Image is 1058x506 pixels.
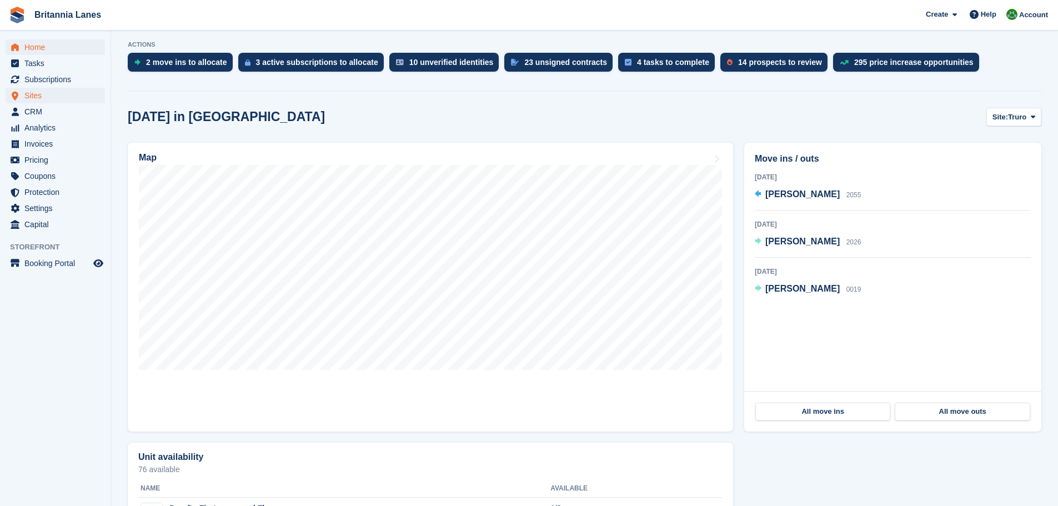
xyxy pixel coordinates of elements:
[245,59,250,66] img: active_subscription_to_allocate_icon-d502201f5373d7db506a760aba3b589e785aa758c864c3986d89f69b8ff3...
[128,41,1041,48] p: ACTIONS
[550,480,656,498] th: Available
[738,58,822,67] div: 14 prospects to review
[727,59,733,66] img: prospect-51fa495bee0391a8d652442698ab0144808aea92771e9ea1ae160a38d050c398.svg
[840,60,849,65] img: price_increase_opportunities-93ffe204e8149a01c8c9dc8f82e8f89637d9d84a8eef4429ea346261dce0b2c0.svg
[755,172,1031,182] div: [DATE]
[986,108,1041,126] button: Site: Truro
[409,58,494,67] div: 10 unverified identities
[6,120,105,136] a: menu
[24,56,91,71] span: Tasks
[625,59,631,66] img: task-75834270c22a3079a89374b754ae025e5fb1db73e45f91037f5363f120a921f8.svg
[6,152,105,168] a: menu
[720,53,833,77] a: 14 prospects to review
[138,465,723,473] p: 76 available
[24,255,91,271] span: Booking Portal
[755,152,1031,166] h2: Move ins / outs
[24,72,91,87] span: Subscriptions
[30,6,106,24] a: Britannia Lanes
[1006,9,1017,20] img: Matt Lane
[1008,112,1026,123] span: Truro
[755,235,861,249] a: [PERSON_NAME] 2026
[755,219,1031,229] div: [DATE]
[24,88,91,103] span: Sites
[138,452,203,462] h2: Unit availability
[24,39,91,55] span: Home
[128,109,325,124] h2: [DATE] in [GEOGRAPHIC_DATA]
[926,9,948,20] span: Create
[846,238,861,246] span: 2026
[24,152,91,168] span: Pricing
[134,59,141,66] img: move_ins_to_allocate_icon-fdf77a2bb77ea45bf5b3d319d69a93e2d87916cf1d5bf7949dd705db3b84f3ca.svg
[24,168,91,184] span: Coupons
[504,53,618,77] a: 23 unsigned contracts
[1019,9,1048,21] span: Account
[755,188,861,202] a: [PERSON_NAME] 2055
[6,88,105,103] a: menu
[24,184,91,200] span: Protection
[755,282,861,297] a: [PERSON_NAME] 0019
[6,168,105,184] a: menu
[238,53,389,77] a: 3 active subscriptions to allocate
[854,58,974,67] div: 295 price increase opportunities
[618,53,720,77] a: 4 tasks to complete
[24,104,91,119] span: CRM
[637,58,709,67] div: 4 tasks to complete
[6,104,105,119] a: menu
[755,403,890,420] a: All move ins
[6,56,105,71] a: menu
[833,53,985,77] a: 295 price increase opportunities
[765,189,840,199] span: [PERSON_NAME]
[128,143,733,432] a: Map
[6,39,105,55] a: menu
[6,184,105,200] a: menu
[138,480,550,498] th: Name
[755,267,1031,277] div: [DATE]
[92,257,105,270] a: Preview store
[128,53,238,77] a: 2 move ins to allocate
[10,242,111,253] span: Storefront
[24,201,91,216] span: Settings
[6,72,105,87] a: menu
[6,255,105,271] a: menu
[24,136,91,152] span: Invoices
[846,191,861,199] span: 2055
[24,120,91,136] span: Analytics
[256,58,378,67] div: 3 active subscriptions to allocate
[6,201,105,216] a: menu
[6,217,105,232] a: menu
[765,284,840,293] span: [PERSON_NAME]
[846,285,861,293] span: 0019
[511,59,519,66] img: contract_signature_icon-13c848040528278c33f63329250d36e43548de30e8caae1d1a13099fd9432cc5.svg
[524,58,607,67] div: 23 unsigned contracts
[139,153,157,163] h2: Map
[992,112,1008,123] span: Site:
[396,59,404,66] img: verify_identity-adf6edd0f0f0b5bbfe63781bf79b02c33cf7c696d77639b501bdc392416b5a36.svg
[895,403,1030,420] a: All move outs
[146,58,227,67] div: 2 move ins to allocate
[6,136,105,152] a: menu
[389,53,505,77] a: 10 unverified identities
[981,9,996,20] span: Help
[24,217,91,232] span: Capital
[765,237,840,246] span: [PERSON_NAME]
[9,7,26,23] img: stora-icon-8386f47178a22dfd0bd8f6a31ec36ba5ce8667c1dd55bd0f319d3a0aa187defe.svg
